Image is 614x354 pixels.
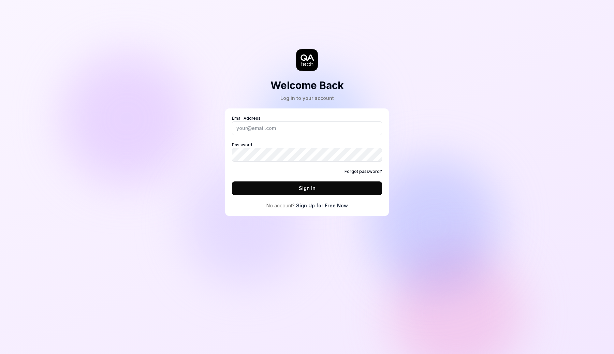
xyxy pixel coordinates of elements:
[232,142,382,162] label: Password
[232,121,382,135] input: Email Address
[271,78,344,93] h2: Welcome Back
[271,94,344,102] div: Log in to your account
[296,202,348,209] a: Sign Up for Free Now
[232,148,382,162] input: Password
[232,181,382,195] button: Sign In
[266,202,295,209] span: No account?
[345,168,382,175] a: Forgot password?
[232,115,382,135] label: Email Address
